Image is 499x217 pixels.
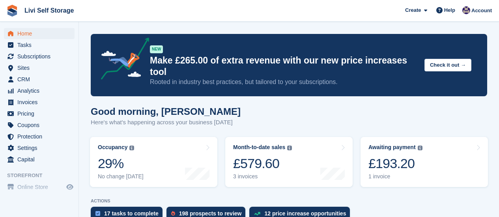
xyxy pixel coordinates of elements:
[4,51,75,62] a: menu
[4,154,75,165] a: menu
[4,131,75,142] a: menu
[4,120,75,131] a: menu
[17,28,65,39] span: Home
[4,97,75,108] a: menu
[233,155,292,172] div: £579.60
[17,154,65,165] span: Capital
[264,210,346,217] div: 12 price increase opportunities
[17,142,65,153] span: Settings
[7,172,78,180] span: Storefront
[17,108,65,119] span: Pricing
[424,59,471,72] button: Check it out →
[444,6,455,14] span: Help
[91,118,241,127] p: Here's what's happening across your business [DATE]
[17,51,65,62] span: Subscriptions
[368,144,416,151] div: Awaiting payment
[98,155,144,172] div: 29%
[98,173,144,180] div: No change [DATE]
[4,28,75,39] a: menu
[4,108,75,119] a: menu
[368,155,422,172] div: £193.20
[4,62,75,73] a: menu
[471,7,492,15] span: Account
[179,210,242,217] div: 198 prospects to review
[17,97,65,108] span: Invoices
[225,137,353,187] a: Month-to-date sales £579.60 3 invoices
[233,173,292,180] div: 3 invoices
[65,182,75,192] a: Preview store
[4,142,75,153] a: menu
[171,211,175,216] img: prospect-51fa495bee0391a8d652442698ab0144808aea92771e9ea1ae160a38d050c398.svg
[368,173,422,180] div: 1 invoice
[233,144,285,151] div: Month-to-date sales
[254,212,260,215] img: price_increase_opportunities-93ffe204e8149a01c8c9dc8f82e8f89637d9d84a8eef4429ea346261dce0b2c0.svg
[94,37,150,82] img: price-adjustments-announcement-icon-8257ccfd72463d97f412b2fc003d46551f7dbcb40ab6d574587a9cd5c0d94...
[4,181,75,193] a: menu
[287,146,292,150] img: icon-info-grey-7440780725fd019a000dd9b08b2336e03edf1995a4989e88bcd33f0948082b44.svg
[17,181,65,193] span: Online Store
[462,6,470,14] img: Jim
[91,198,487,204] p: ACTIONS
[17,120,65,131] span: Coupons
[150,45,163,53] div: NEW
[91,106,241,117] h1: Good morning, [PERSON_NAME]
[150,55,418,78] p: Make £265.00 of extra revenue with our new price increases tool
[361,137,488,187] a: Awaiting payment £193.20 1 invoice
[17,74,65,85] span: CRM
[21,4,77,17] a: Livi Self Storage
[6,5,18,17] img: stora-icon-8386f47178a22dfd0bd8f6a31ec36ba5ce8667c1dd55bd0f319d3a0aa187defe.svg
[4,85,75,96] a: menu
[104,210,159,217] div: 17 tasks to complete
[129,146,134,150] img: icon-info-grey-7440780725fd019a000dd9b08b2336e03edf1995a4989e88bcd33f0948082b44.svg
[4,39,75,51] a: menu
[98,144,127,151] div: Occupancy
[405,6,421,14] span: Create
[418,146,422,150] img: icon-info-grey-7440780725fd019a000dd9b08b2336e03edf1995a4989e88bcd33f0948082b44.svg
[17,62,65,73] span: Sites
[17,131,65,142] span: Protection
[17,85,65,96] span: Analytics
[90,137,217,187] a: Occupancy 29% No change [DATE]
[95,211,100,216] img: task-75834270c22a3079a89374b754ae025e5fb1db73e45f91037f5363f120a921f8.svg
[4,74,75,85] a: menu
[150,78,418,86] p: Rooted in industry best practices, but tailored to your subscriptions.
[17,39,65,51] span: Tasks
